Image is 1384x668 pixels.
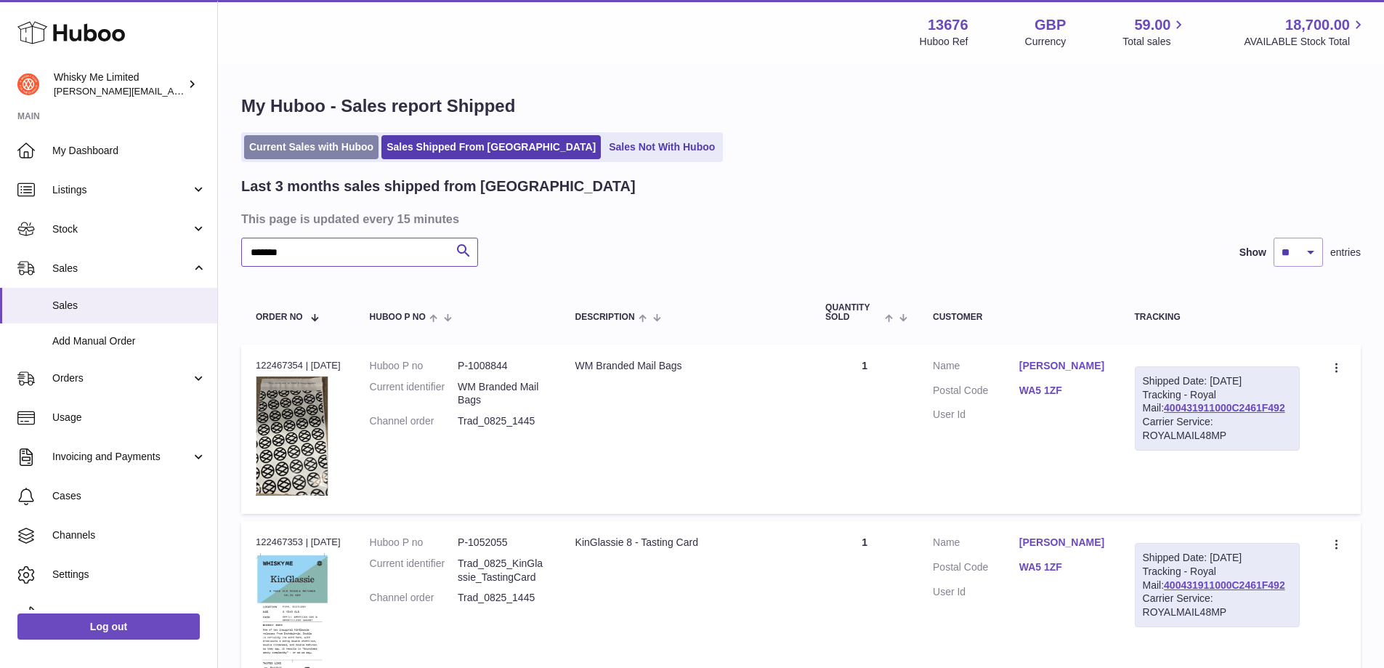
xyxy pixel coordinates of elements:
[1285,15,1350,35] span: 18,700.00
[54,85,291,97] span: [PERSON_NAME][EMAIL_ADDRESS][DOMAIN_NAME]
[52,528,206,542] span: Channels
[52,568,206,582] span: Settings
[17,613,200,640] a: Log out
[52,144,206,158] span: My Dashboard
[928,15,968,35] strong: 13676
[52,299,206,313] span: Sales
[52,411,206,424] span: Usage
[381,135,601,159] a: Sales Shipped From [GEOGRAPHIC_DATA]
[370,313,426,322] span: Huboo P no
[241,177,636,196] h2: Last 3 months sales shipped from [GEOGRAPHIC_DATA]
[370,380,458,408] dt: Current identifier
[52,183,191,197] span: Listings
[1330,246,1361,259] span: entries
[1244,35,1367,49] span: AVAILABLE Stock Total
[1143,415,1292,443] div: Carrier Service: ROYALMAIL48MP
[575,313,635,322] span: Description
[1135,366,1300,451] div: Tracking - Royal Mail:
[17,73,39,95] img: frances@whiskyshop.com
[1239,246,1266,259] label: Show
[458,380,546,408] dd: WM Branded Mail Bags
[52,262,191,275] span: Sales
[1134,15,1170,35] span: 59.00
[1122,15,1187,49] a: 59.00 Total sales
[52,607,206,621] span: Returns
[575,536,797,550] div: KinGlassie 8 - Tasting Card
[920,35,968,49] div: Huboo Ref
[52,222,191,236] span: Stock
[1019,560,1106,574] a: WA5 1ZF
[370,557,458,584] dt: Current identifier
[52,450,191,464] span: Invoicing and Payments
[933,384,1019,401] dt: Postal Code
[256,359,341,372] div: 122467354 | [DATE]
[256,313,303,322] span: Order No
[370,414,458,428] dt: Channel order
[1035,15,1066,35] strong: GBP
[1164,579,1285,591] a: 400431911000C2461F492
[825,303,881,322] span: Quantity Sold
[370,359,458,373] dt: Huboo P no
[1244,15,1367,49] a: 18,700.00 AVAILABLE Stock Total
[1019,359,1106,373] a: [PERSON_NAME]
[933,313,1106,322] div: Customer
[1122,35,1187,49] span: Total sales
[458,591,546,605] dd: Trad_0825_1445
[458,414,546,428] dd: Trad_0825_1445
[933,560,1019,578] dt: Postal Code
[256,536,341,549] div: 122467353 | [DATE]
[52,489,206,503] span: Cases
[1019,536,1106,550] a: [PERSON_NAME]
[1143,374,1292,388] div: Shipped Date: [DATE]
[933,536,1019,553] dt: Name
[241,94,1361,118] h1: My Huboo - Sales report Shipped
[54,71,185,98] div: Whisky Me Limited
[52,334,206,348] span: Add Manual Order
[370,536,458,550] dt: Huboo P no
[458,536,546,550] dd: P-1052055
[244,135,379,159] a: Current Sales with Huboo
[256,377,328,496] img: 1725358317.png
[1135,543,1300,627] div: Tracking - Royal Mail:
[933,408,1019,422] dt: User Id
[1164,402,1285,414] a: 400431911000C2461F492
[933,585,1019,599] dt: User Id
[604,135,720,159] a: Sales Not With Huboo
[1143,592,1292,619] div: Carrier Service: ROYALMAIL48MP
[52,371,191,385] span: Orders
[241,211,1357,227] h3: This page is updated every 15 minutes
[575,359,797,373] div: WM Branded Mail Bags
[1025,35,1067,49] div: Currency
[458,557,546,584] dd: Trad_0825_KinGlassie_TastingCard
[458,359,546,373] dd: P-1008844
[811,345,918,514] td: 1
[933,359,1019,377] dt: Name
[1019,384,1106,398] a: WA5 1ZF
[1143,551,1292,565] div: Shipped Date: [DATE]
[1135,313,1300,322] div: Tracking
[370,591,458,605] dt: Channel order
